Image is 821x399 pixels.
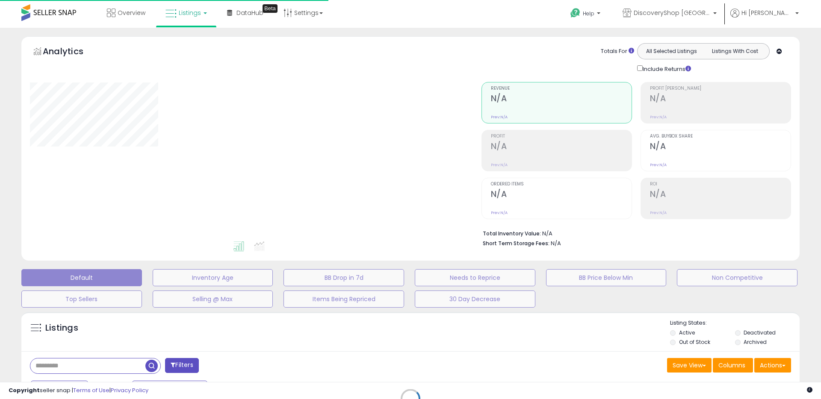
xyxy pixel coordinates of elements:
button: Inventory Age [153,269,273,286]
a: Help [564,1,609,28]
button: BB Drop in 7d [284,269,404,286]
small: Prev: N/A [491,210,508,215]
small: Prev: N/A [650,162,667,167]
small: Prev: N/A [491,162,508,167]
span: Ordered Items [491,182,632,187]
h2: N/A [650,189,791,201]
span: Profit [PERSON_NAME] [650,86,791,91]
small: Prev: N/A [491,114,508,120]
span: Avg. Buybox Share [650,134,791,139]
button: Top Sellers [21,290,142,308]
i: Get Help [570,8,581,18]
button: Non Competitive [677,269,797,286]
strong: Copyright [9,386,40,394]
h2: N/A [491,94,632,105]
b: Short Term Storage Fees: [483,240,549,247]
h2: N/A [650,141,791,153]
button: Needs to Reprice [415,269,535,286]
div: Tooltip anchor [263,4,278,13]
span: DiscoveryShop [GEOGRAPHIC_DATA] [634,9,711,17]
button: Listings With Cost [703,46,767,57]
span: Profit [491,134,632,139]
a: Hi [PERSON_NAME] [730,9,799,28]
button: All Selected Listings [640,46,703,57]
h2: N/A [650,94,791,105]
button: Default [21,269,142,286]
span: Overview [118,9,145,17]
h2: N/A [491,189,632,201]
span: N/A [551,239,561,247]
h5: Analytics [43,45,100,59]
span: Help [583,10,594,17]
div: Totals For [601,47,634,56]
div: Include Returns [631,64,701,73]
small: Prev: N/A [650,210,667,215]
button: 30 Day Decrease [415,290,535,308]
li: N/A [483,228,785,238]
span: Revenue [491,86,632,91]
span: Hi [PERSON_NAME] [741,9,793,17]
span: DataHub [236,9,263,17]
span: ROI [650,182,791,187]
b: Total Inventory Value: [483,230,541,237]
h2: N/A [491,141,632,153]
button: Items Being Repriced [284,290,404,308]
button: BB Price Below Min [546,269,667,286]
span: Listings [179,9,201,17]
div: seller snap | | [9,387,148,395]
button: Selling @ Max [153,290,273,308]
small: Prev: N/A [650,114,667,120]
